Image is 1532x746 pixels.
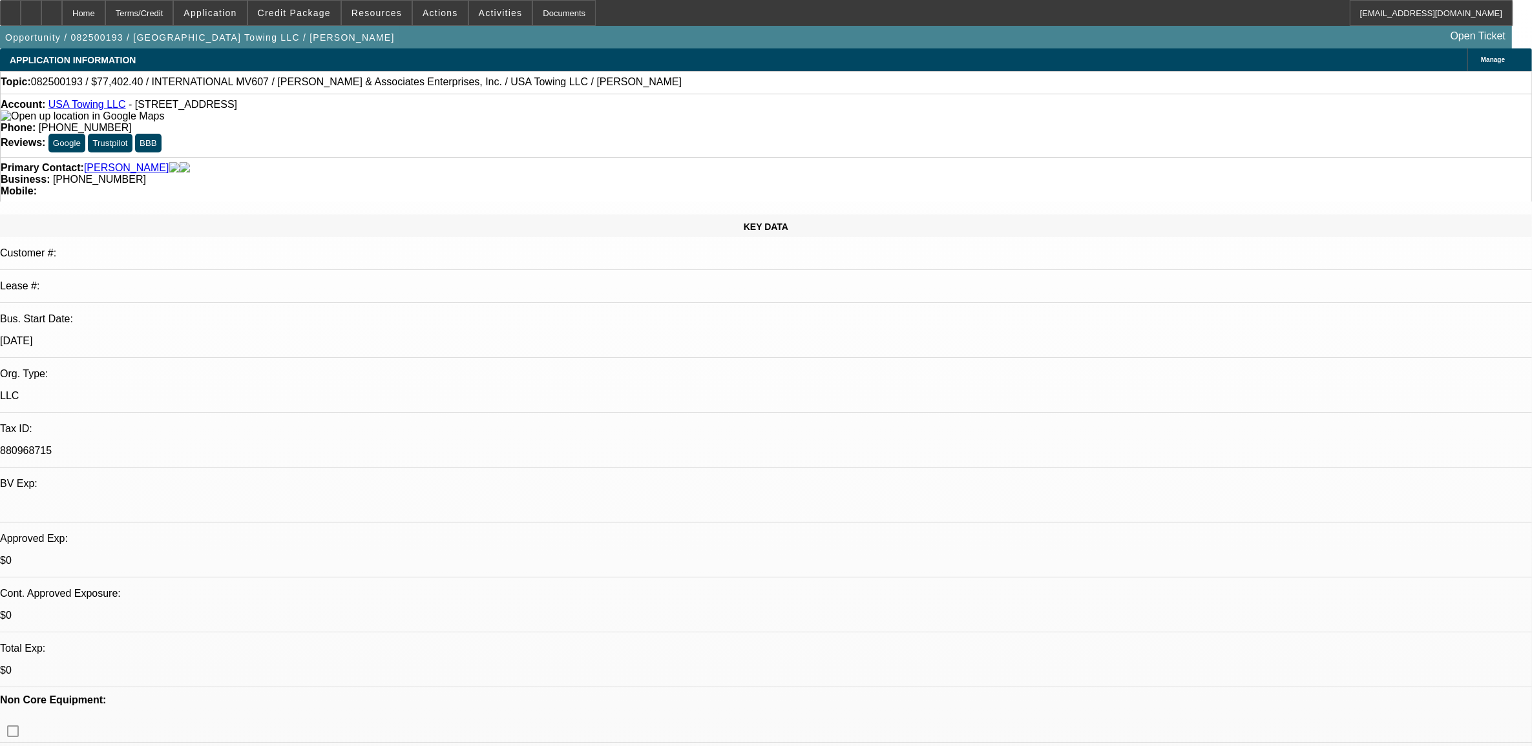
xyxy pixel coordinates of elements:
strong: Reviews: [1,137,45,148]
span: APPLICATION INFORMATION [10,55,136,65]
strong: Account: [1,99,45,110]
strong: Phone: [1,122,36,133]
span: Activities [479,8,523,18]
span: KEY DATA [744,222,788,232]
span: Credit Package [258,8,331,18]
button: Activities [469,1,532,25]
button: Actions [413,1,468,25]
button: Google [48,134,85,152]
button: Resources [342,1,412,25]
span: Manage [1481,56,1505,63]
strong: Business: [1,174,50,185]
span: Resources [352,8,402,18]
strong: Primary Contact: [1,162,84,174]
a: USA Towing LLC [48,99,126,110]
a: [PERSON_NAME] [84,162,169,174]
button: Trustpilot [88,134,132,152]
a: Open Ticket [1445,25,1511,47]
strong: Mobile: [1,185,37,196]
span: Application [184,8,236,18]
span: Opportunity / 082500193 / [GEOGRAPHIC_DATA] Towing LLC / [PERSON_NAME] [5,32,395,43]
img: Open up location in Google Maps [1,110,164,122]
strong: Topic: [1,76,31,88]
img: linkedin-icon.png [180,162,190,174]
span: Actions [423,8,458,18]
a: View Google Maps [1,110,164,121]
span: - [STREET_ADDRESS] [129,99,237,110]
span: 082500193 / $77,402.40 / INTERNATIONAL MV607 / [PERSON_NAME] & Associates Enterprises, Inc. / USA... [31,76,682,88]
button: Credit Package [248,1,341,25]
span: [PHONE_NUMBER] [53,174,146,185]
img: facebook-icon.png [169,162,180,174]
span: [PHONE_NUMBER] [39,122,132,133]
button: BBB [135,134,162,152]
button: Application [174,1,246,25]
